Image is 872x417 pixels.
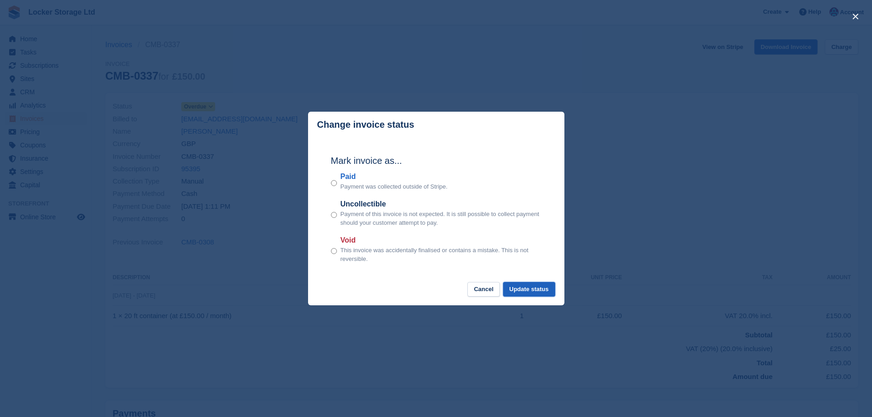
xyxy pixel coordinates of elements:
label: Uncollectible [341,199,542,210]
h2: Mark invoice as... [331,154,542,168]
p: Payment of this invoice is not expected. It is still possible to collect payment should your cust... [341,210,542,227]
label: Void [341,235,542,246]
button: Update status [503,282,555,297]
p: Payment was collected outside of Stripe. [341,182,448,191]
p: This invoice was accidentally finalised or contains a mistake. This is not reversible. [341,246,542,264]
button: Cancel [467,282,500,297]
p: Change invoice status [317,119,414,130]
button: close [848,9,863,24]
label: Paid [341,171,448,182]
